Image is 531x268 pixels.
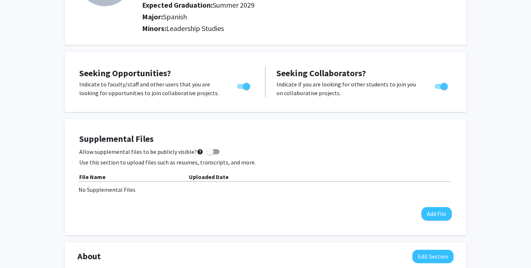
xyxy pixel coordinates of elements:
[79,67,171,79] span: Seeking Opportunities?
[197,147,203,156] mat-icon: help
[213,0,255,9] span: Summer 2029
[276,67,366,79] span: Seeking Collaborators?
[5,235,31,263] iframe: Chat
[276,80,421,97] p: Indicate if you are looking for other students to join you on collaborative projects.
[166,24,224,33] span: Leadership Studies
[142,24,454,33] h2: Minors:
[189,173,229,180] b: Uploaded Date
[412,250,454,263] button: Edit About
[79,80,223,97] p: Indicate to faculty/staff and other users that you are looking for opportunities to join collabor...
[79,134,452,144] h4: Supplemental Files
[234,80,254,91] div: Toggle
[142,12,454,21] h2: Major:
[79,158,452,167] p: Use this section to upload files such as resumes, transcripts, and more.
[77,250,101,263] span: About
[432,80,452,91] div: Toggle
[79,173,106,180] b: File Name
[79,147,203,156] span: Allow supplemental files to be publicly visible?
[163,12,187,21] span: Spanish
[142,1,440,9] h2: Expected Graduation:
[79,185,452,194] div: No Supplemental Files
[421,207,452,221] button: Add File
